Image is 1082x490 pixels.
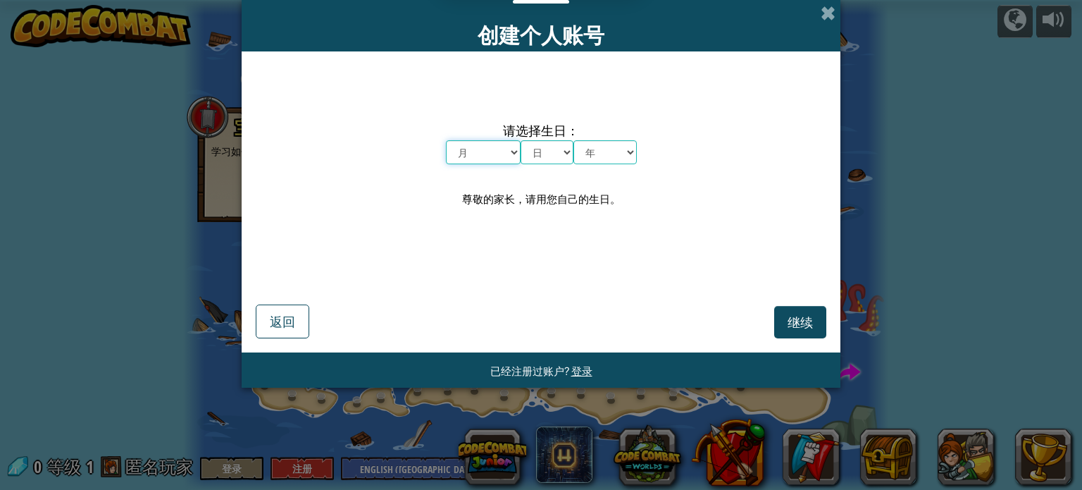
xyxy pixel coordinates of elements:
span: 继续 [788,314,813,330]
span: 创建个人账号 [478,21,604,48]
button: 返回 [256,305,309,338]
a: 登录 [571,364,592,377]
span: 请选择生日： [446,120,637,140]
span: 已经注册过账户? [490,364,571,377]
span: 返回 [270,313,295,329]
div: 尊敬的家长，请用您自己的生日。 [462,189,621,209]
button: 继续 [774,306,826,338]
